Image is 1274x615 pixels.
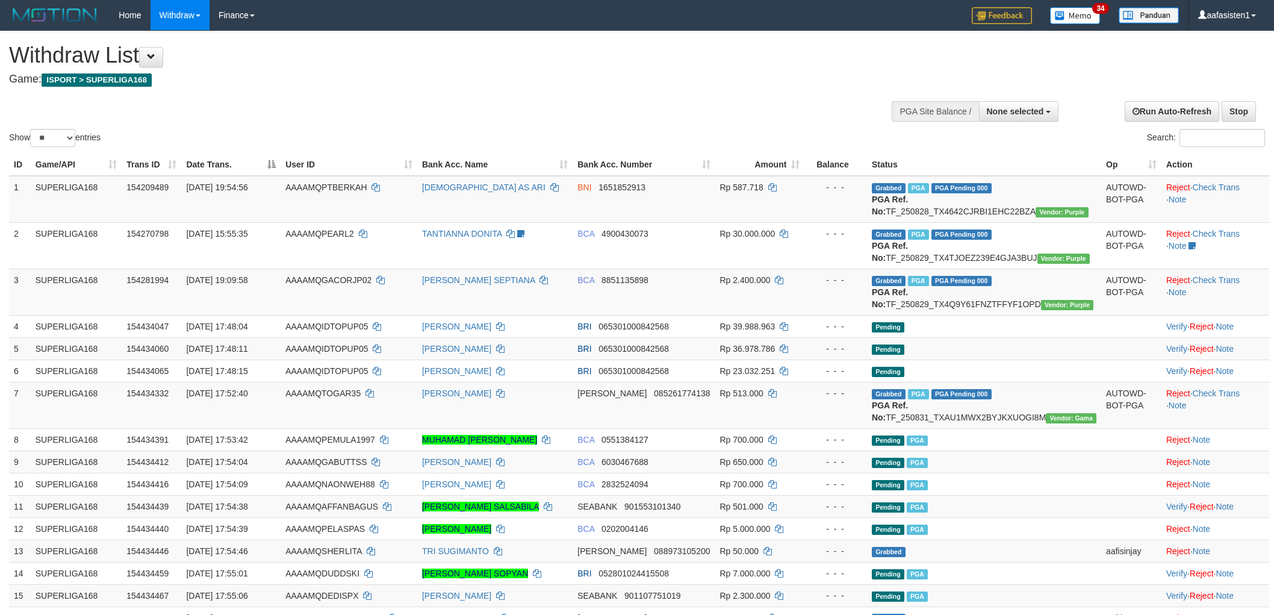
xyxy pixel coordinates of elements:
[31,154,122,176] th: Game/API: activate to sort column ascending
[1050,7,1101,24] img: Button%20Memo.svg
[1216,591,1234,601] a: Note
[720,366,775,376] span: Rp 23.032.251
[1161,337,1269,360] td: · ·
[1161,222,1269,269] td: · ·
[1166,389,1190,398] a: Reject
[872,592,904,602] span: Pending
[872,276,906,286] span: Grabbed
[9,129,101,147] label: Show entries
[931,276,992,286] span: PGA Pending
[809,320,862,332] div: - - -
[285,229,354,239] span: AAAAMQPEARL2
[892,101,978,122] div: PGA Site Balance /
[908,276,929,286] span: Marked by aafnonsreyleab
[1046,413,1096,423] span: Vendor URL: https://trx31.1velocity.biz
[598,344,669,354] span: Copy 065301000842568 to clipboard
[1216,502,1234,511] a: Note
[720,229,775,239] span: Rp 30.000.000
[42,73,152,87] span: ISPORT > SUPERLIGA168
[285,366,368,376] span: AAAAMQIDTOPUP05
[186,479,247,489] span: [DATE] 17:54:09
[972,7,1032,24] img: Feedback.jpg
[31,584,122,607] td: SUPERLIGA168
[126,546,169,556] span: 154434446
[31,540,122,562] td: SUPERLIGA168
[1216,322,1234,331] a: Note
[577,569,591,578] span: BRI
[1190,366,1214,376] a: Reject
[422,344,491,354] a: [PERSON_NAME]
[9,269,31,315] td: 3
[126,229,169,239] span: 154270798
[9,6,101,24] img: MOTION_logo.png
[1193,229,1240,239] a: Check Trans
[809,545,862,557] div: - - -
[9,337,31,360] td: 5
[9,451,31,473] td: 9
[601,275,648,285] span: Copy 8851135898 to clipboard
[1161,473,1269,495] td: ·
[907,502,928,513] span: Marked by aafsengchandara
[598,366,669,376] span: Copy 065301000842568 to clipboard
[809,387,862,399] div: - - -
[867,382,1101,428] td: TF_250831_TXAU1MWX2BYJKXUOGI8M
[1190,502,1214,511] a: Reject
[867,222,1101,269] td: TF_250829_TX4TJOEZ239E4GJA3BUJ
[867,176,1101,223] td: TF_250828_TX4642CJRBI1EHC22BZA
[872,322,904,332] span: Pending
[577,366,591,376] span: BRI
[31,269,122,315] td: SUPERLIGA168
[285,591,358,601] span: AAAAMQDEDISPX
[601,479,648,489] span: Copy 2832524094 to clipboard
[1037,254,1090,264] span: Vendor URL: https://trx4.1velocity.biz
[720,457,763,467] span: Rp 650.000
[598,322,669,331] span: Copy 065301000842568 to clipboard
[9,73,837,86] h4: Game:
[720,524,771,534] span: Rp 5.000.000
[872,547,906,557] span: Grabbed
[809,523,862,535] div: - - -
[422,366,491,376] a: [PERSON_NAME]
[422,502,539,511] a: [PERSON_NAME] SALSABILA
[285,546,362,556] span: AAAAMQSHERLITA
[872,195,908,216] b: PGA Ref. No:
[122,154,181,176] th: Trans ID: activate to sort column ascending
[624,591,680,601] span: Copy 901107751019 to clipboard
[1190,591,1214,601] a: Reject
[1147,129,1265,147] label: Search:
[908,183,929,193] span: Marked by aafchhiseyha
[9,540,31,562] td: 13
[31,382,122,428] td: SUPERLIGA168
[577,229,594,239] span: BCA
[1166,183,1190,192] a: Reject
[715,154,805,176] th: Amount: activate to sort column ascending
[126,435,169,445] span: 154434391
[872,401,908,422] b: PGA Ref. No:
[31,337,122,360] td: SUPERLIGA168
[872,183,906,193] span: Grabbed
[9,176,31,223] td: 1
[186,591,247,601] span: [DATE] 17:55:06
[1166,546,1190,556] a: Reject
[577,479,594,489] span: BCA
[1092,3,1108,14] span: 34
[573,154,715,176] th: Bank Acc. Number: activate to sort column ascending
[1169,401,1187,410] a: Note
[285,389,361,398] span: AAAAMQTOGAR35
[720,322,775,331] span: Rp 39.988.963
[9,360,31,382] td: 6
[809,567,862,579] div: - - -
[31,315,122,337] td: SUPERLIGA168
[872,569,904,579] span: Pending
[720,569,771,578] span: Rp 7.000.000
[422,435,537,445] a: MUHAMAD [PERSON_NAME]
[907,525,928,535] span: Marked by aafsoumeymey
[577,389,647,398] span: [PERSON_NAME]
[417,154,573,176] th: Bank Acc. Name: activate to sort column ascending
[1161,269,1269,315] td: · ·
[31,428,122,451] td: SUPERLIGA168
[1161,382,1269,428] td: · ·
[9,584,31,607] td: 15
[1166,524,1190,534] a: Reject
[1193,389,1240,398] a: Check Trans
